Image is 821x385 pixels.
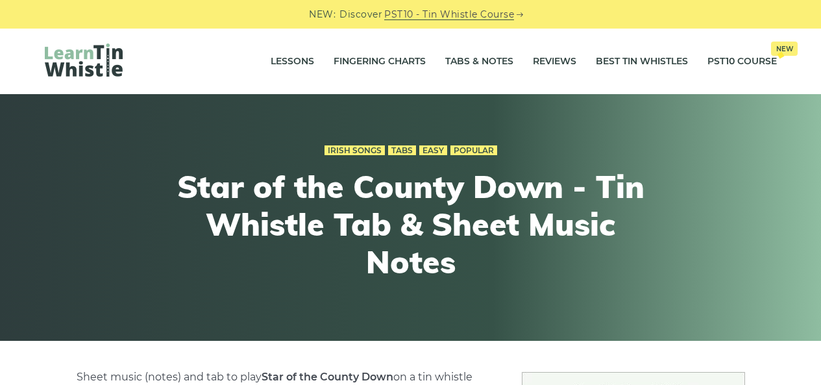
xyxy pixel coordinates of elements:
[596,45,688,78] a: Best Tin Whistles
[325,145,385,156] a: Irish Songs
[445,45,513,78] a: Tabs & Notes
[334,45,426,78] a: Fingering Charts
[450,145,497,156] a: Popular
[262,371,393,383] strong: Star of the County Down
[45,43,123,77] img: LearnTinWhistle.com
[172,168,650,280] h1: Star of the County Down - Tin Whistle Tab & Sheet Music Notes
[388,145,416,156] a: Tabs
[271,45,314,78] a: Lessons
[707,45,777,78] a: PST10 CourseNew
[419,145,447,156] a: Easy
[533,45,576,78] a: Reviews
[771,42,798,56] span: New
